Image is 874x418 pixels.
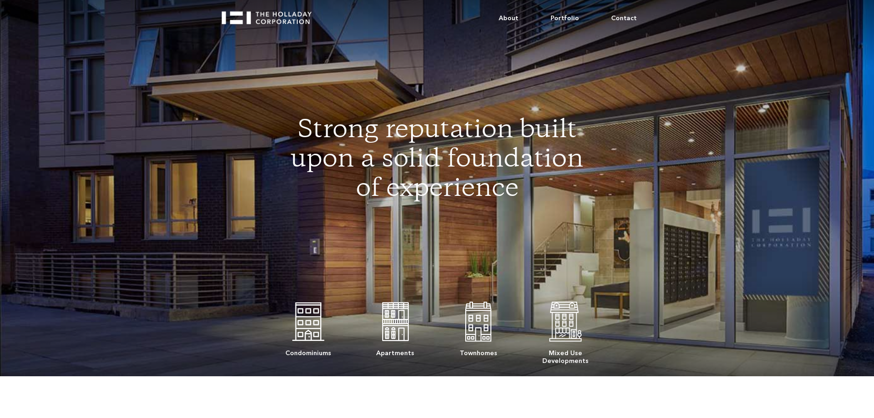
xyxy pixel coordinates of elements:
div: Apartments [376,345,414,357]
a: Contact [595,5,653,32]
a: home [222,5,320,24]
a: About [483,5,534,32]
div: Mixed Use Developments [542,345,589,365]
h1: Strong reputation built upon a solid foundation of experience [286,117,588,205]
a: Portfolio [534,5,595,32]
div: Townhomes [460,345,497,357]
div: Condominiums [285,345,331,357]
